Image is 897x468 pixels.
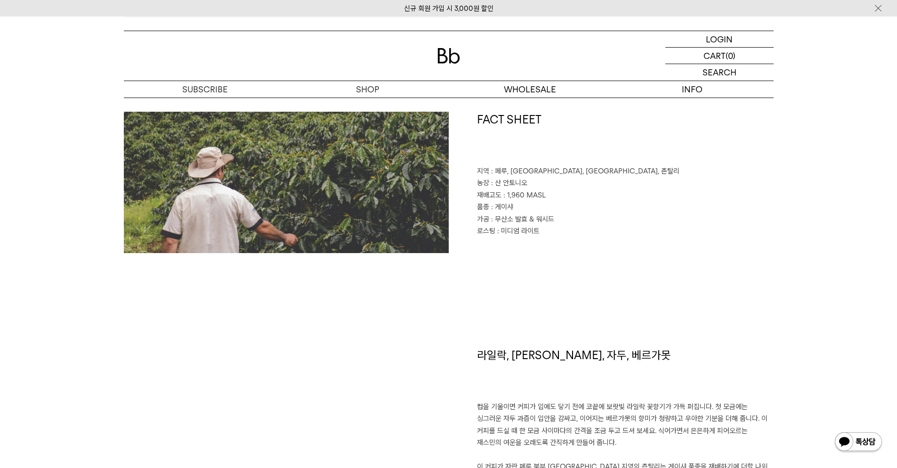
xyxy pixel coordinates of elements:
img: 카카오톡 채널 1:1 채팅 버튼 [834,431,883,454]
p: SEARCH [703,64,736,81]
p: LOGIN [706,31,733,47]
span: 품종 [477,203,489,211]
a: LOGIN [665,31,774,48]
span: 로스팅 [477,227,495,235]
p: WHOLESALE [449,81,611,98]
p: 컵을 기울이면 커피가 입에도 닿기 전에 코끝에 보랏빛 라일락 꽃향기가 가득 퍼집니다. 첫 모금에는 싱그러운 자두 과즙이 입안을 감싸고, 이어지는 베르가못의 향미가 청량하고 우... [477,401,774,449]
a: SHOP [286,81,449,98]
a: SUBSCRIBE [124,81,286,98]
span: : 1,960 MASL [503,191,546,199]
span: : 페루, [GEOGRAPHIC_DATA], [GEOGRAPHIC_DATA], 촌탈리 [491,167,679,175]
h1: FACT SHEET [477,112,774,165]
span: : 게이샤 [491,203,513,211]
span: : 무산소 발효 & 워시드 [491,215,554,223]
span: 가공 [477,215,489,223]
span: : 산 안토니오 [491,179,527,187]
p: (0) [726,48,735,64]
h1: 라일락, [PERSON_NAME], 자두, 베르가못 [477,347,774,401]
a: CART (0) [665,48,774,64]
span: 농장 [477,179,489,187]
img: 로고 [437,48,460,64]
p: CART [703,48,726,64]
span: 재배고도 [477,191,501,199]
img: 산 안토니오: 게이샤 [124,112,449,253]
p: INFO [611,81,774,98]
a: 신규 회원 가입 시 3,000원 할인 [404,4,493,13]
span: 지역 [477,167,489,175]
span: : 미디엄 라이트 [497,227,540,235]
